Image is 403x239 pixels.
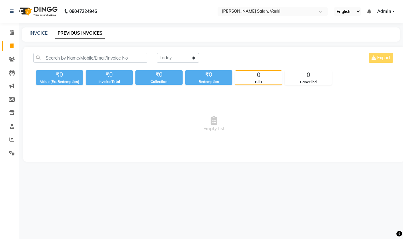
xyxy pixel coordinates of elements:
div: Cancelled [285,79,332,85]
div: Redemption [185,79,232,85]
div: Invoice Total [86,79,133,85]
a: INVOICE [30,30,48,36]
a: PREVIOUS INVOICES [55,28,105,39]
div: ₹0 [86,70,133,79]
span: Admin [377,8,391,15]
div: Value (Ex. Redemption) [36,79,83,85]
div: 0 [235,71,282,79]
div: ₹0 [135,70,183,79]
div: ₹0 [185,70,232,79]
input: Search by Name/Mobile/Email/Invoice No [33,53,147,63]
span: Empty list [33,92,394,155]
div: Collection [135,79,183,85]
div: ₹0 [36,70,83,79]
div: Bills [235,79,282,85]
div: 0 [285,71,332,79]
b: 08047224946 [69,3,97,20]
img: logo [16,3,59,20]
